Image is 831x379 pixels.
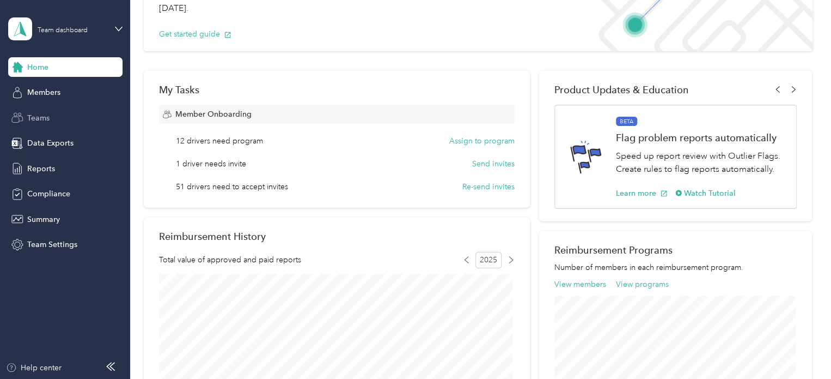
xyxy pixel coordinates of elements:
p: Speed up report review with Outlier Flags. Create rules to flag reports automatically. [616,149,785,176]
iframe: Everlance-gr Chat Button Frame [770,318,831,379]
button: View programs [616,279,669,290]
span: Reports [27,163,55,175]
button: Send invites [472,158,515,170]
button: View members [554,279,606,290]
span: 1 driver needs invite [176,158,246,170]
span: Summary [27,214,60,225]
button: Assign to program [449,135,515,147]
span: Teams [27,112,50,124]
div: Team dashboard [38,27,88,34]
span: Product Updates & Education [554,84,689,95]
span: Members [27,87,60,98]
span: 51 drivers need to accept invites [176,181,288,192]
div: My Tasks [159,84,515,95]
span: BETA [616,117,637,127]
button: Learn more [616,188,668,199]
span: Data Exports [27,137,74,149]
span: Member Onboarding [175,109,252,120]
p: Number of members in each reimbursement program. [554,262,797,273]
span: 12 drivers need program [176,135,263,147]
button: Watch Tutorial [675,188,736,199]
span: Total value of approved and paid reports [159,254,301,266]
h2: Reimbursement History [159,231,266,242]
span: 2025 [475,252,502,268]
button: Help center [6,362,62,374]
span: Compliance [27,188,70,200]
h1: Flag problem reports automatically [616,132,785,143]
span: Home [27,62,48,73]
span: Team Settings [27,239,77,250]
h2: Reimbursement Programs [554,244,797,256]
button: Re-send invites [462,181,515,192]
button: Get started guide [159,28,231,40]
